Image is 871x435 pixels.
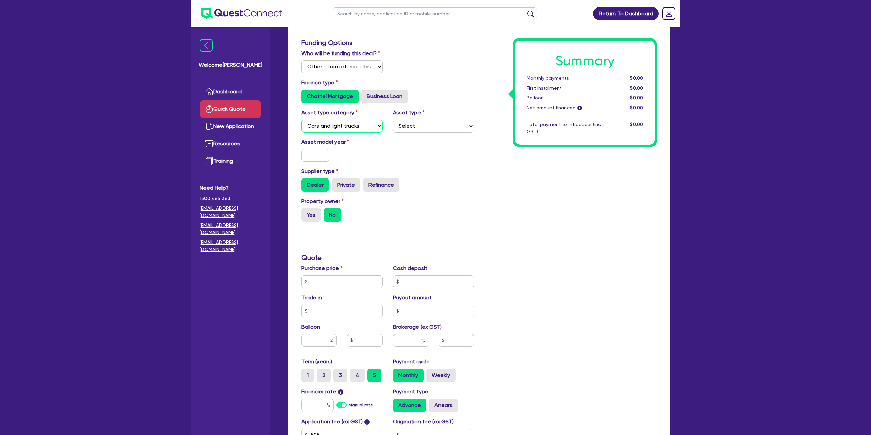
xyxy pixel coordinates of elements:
[205,105,213,113] img: quick-quote
[577,106,582,110] span: i
[301,264,342,273] label: Purchase price
[393,369,424,382] label: Monthly
[393,358,430,366] label: Payment cycle
[333,7,537,19] input: Search by name, application ID or mobile number...
[301,323,320,331] label: Balloon
[200,195,261,202] span: 1300 465 363
[199,61,262,69] span: Welcome [PERSON_NAME]
[630,105,643,110] span: $0.00
[301,38,474,47] h3: Funding Options
[301,388,343,396] label: Financier rate
[301,208,321,222] label: Yes
[333,369,347,382] label: 3
[527,53,643,69] h1: Summary
[200,205,261,219] a: [EMAIL_ADDRESS][DOMAIN_NAME]
[630,85,643,91] span: $0.00
[200,184,261,192] span: Need Help?
[200,239,261,253] a: [EMAIL_ADDRESS][DOMAIN_NAME]
[200,153,261,170] a: Training
[660,5,678,22] a: Dropdown toggle
[200,100,261,118] a: Quick Quote
[393,418,454,426] label: Origination fee (ex GST)
[301,418,363,426] label: Application fee (ex GST)
[200,118,261,135] a: New Application
[317,369,331,382] label: 2
[393,264,427,273] label: Cash deposit
[301,253,474,262] h3: Quote
[301,358,332,366] label: Term (years)
[522,104,606,111] div: Net amount financed
[200,222,261,236] a: [EMAIL_ADDRESS][DOMAIN_NAME]
[332,178,360,192] label: Private
[349,402,373,408] label: Manual rate
[367,369,381,382] label: 5
[393,388,428,396] label: Payment type
[522,94,606,102] div: Balloon
[338,389,343,395] span: i
[200,39,213,52] img: icon-menu-close
[301,197,344,205] label: Property owner
[200,83,261,100] a: Dashboard
[200,135,261,153] a: Resources
[393,294,432,302] label: Payout amount
[630,75,643,81] span: $0.00
[393,323,442,331] label: Brokerage (ex GST)
[205,140,213,148] img: resources
[201,8,282,19] img: quest-connect-logo-blue
[393,109,424,117] label: Asset type
[301,49,380,58] label: Who will be funding this deal?
[301,178,329,192] label: Dealer
[593,7,659,20] a: Return To Dashboard
[350,369,365,382] label: 4
[205,122,213,130] img: new-application
[301,369,314,382] label: 1
[361,90,408,103] label: Business Loan
[301,294,322,302] label: Trade in
[522,121,606,135] div: Total payment to introducer (inc GST)
[205,157,213,165] img: training
[301,167,338,175] label: Supplier type
[301,90,359,103] label: Chattel Mortgage
[364,419,370,425] span: i
[393,399,426,412] label: Advance
[301,79,338,87] label: Finance type
[301,109,358,117] label: Asset type category
[522,84,606,92] div: First instalment
[429,399,458,412] label: Arrears
[363,178,399,192] label: Refinance
[426,369,456,382] label: Weekly
[324,208,341,222] label: No
[522,75,606,82] div: Monthly payments
[630,95,643,100] span: $0.00
[296,138,388,146] label: Asset model year
[630,122,643,127] span: $0.00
